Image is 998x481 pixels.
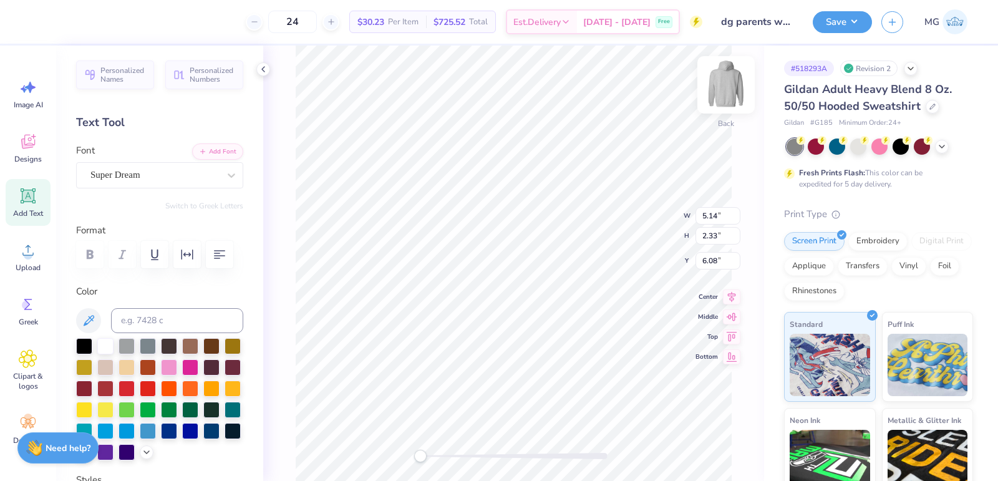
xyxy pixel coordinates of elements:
[583,16,651,29] span: [DATE] - [DATE]
[695,292,718,302] span: Center
[388,16,419,29] span: Per Item
[790,414,820,427] span: Neon Ink
[784,207,973,221] div: Print Type
[165,201,243,211] button: Switch to Greek Letters
[76,223,243,238] label: Format
[930,257,959,276] div: Foil
[799,167,952,190] div: This color can be expedited for 5 day delivery.
[784,282,845,301] div: Rhinestones
[13,435,43,445] span: Decorate
[190,66,236,84] span: Personalized Numbers
[16,263,41,273] span: Upload
[695,312,718,322] span: Middle
[888,318,914,331] span: Puff Ink
[810,118,833,129] span: # G185
[784,257,834,276] div: Applique
[357,16,384,29] span: $30.23
[111,308,243,333] input: e.g. 7428 c
[924,15,939,29] span: MG
[268,11,317,33] input: – –
[76,143,95,158] label: Font
[701,60,751,110] img: Back
[919,9,973,34] a: MG
[100,66,147,84] span: Personalized Names
[192,143,243,160] button: Add Font
[840,61,898,76] div: Revision 2
[784,118,804,129] span: Gildan
[790,318,823,331] span: Standard
[14,100,43,110] span: Image AI
[469,16,488,29] span: Total
[942,9,967,34] img: Mary Grace
[513,16,561,29] span: Est. Delivery
[784,232,845,251] div: Screen Print
[848,232,908,251] div: Embroidery
[658,17,670,26] span: Free
[838,257,888,276] div: Transfers
[712,9,803,34] input: Untitled Design
[13,208,43,218] span: Add Text
[14,154,42,164] span: Designs
[839,118,901,129] span: Minimum Order: 24 +
[46,442,90,454] strong: Need help?
[784,61,834,76] div: # 518293A
[813,11,872,33] button: Save
[784,82,952,114] span: Gildan Adult Heavy Blend 8 Oz. 50/50 Hooded Sweatshirt
[911,232,972,251] div: Digital Print
[76,284,243,299] label: Color
[718,118,734,129] div: Back
[76,61,154,89] button: Personalized Names
[695,332,718,342] span: Top
[888,414,961,427] span: Metallic & Glitter Ink
[76,114,243,131] div: Text Tool
[891,257,926,276] div: Vinyl
[695,352,718,362] span: Bottom
[165,61,243,89] button: Personalized Numbers
[888,334,968,396] img: Puff Ink
[7,371,49,391] span: Clipart & logos
[799,168,865,178] strong: Fresh Prints Flash:
[434,16,465,29] span: $725.52
[414,450,427,462] div: Accessibility label
[790,334,870,396] img: Standard
[19,317,38,327] span: Greek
